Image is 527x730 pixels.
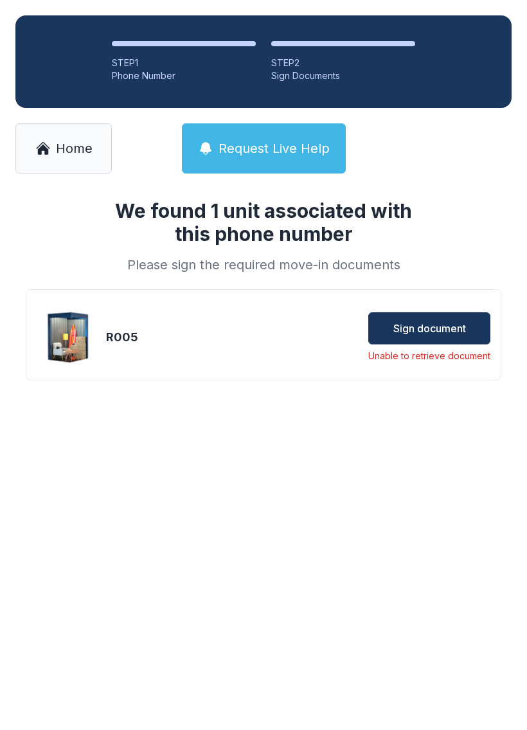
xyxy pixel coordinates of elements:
[106,328,226,346] div: R005
[368,350,490,362] div: Unable to retrieve document
[219,139,330,157] span: Request Live Help
[112,57,256,69] div: STEP 1
[271,57,415,69] div: STEP 2
[56,139,93,157] span: Home
[112,69,256,82] div: Phone Number
[393,321,466,336] span: Sign document
[99,199,428,245] h1: We found 1 unit associated with this phone number
[271,69,415,82] div: Sign Documents
[99,256,428,274] div: Please sign the required move-in documents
